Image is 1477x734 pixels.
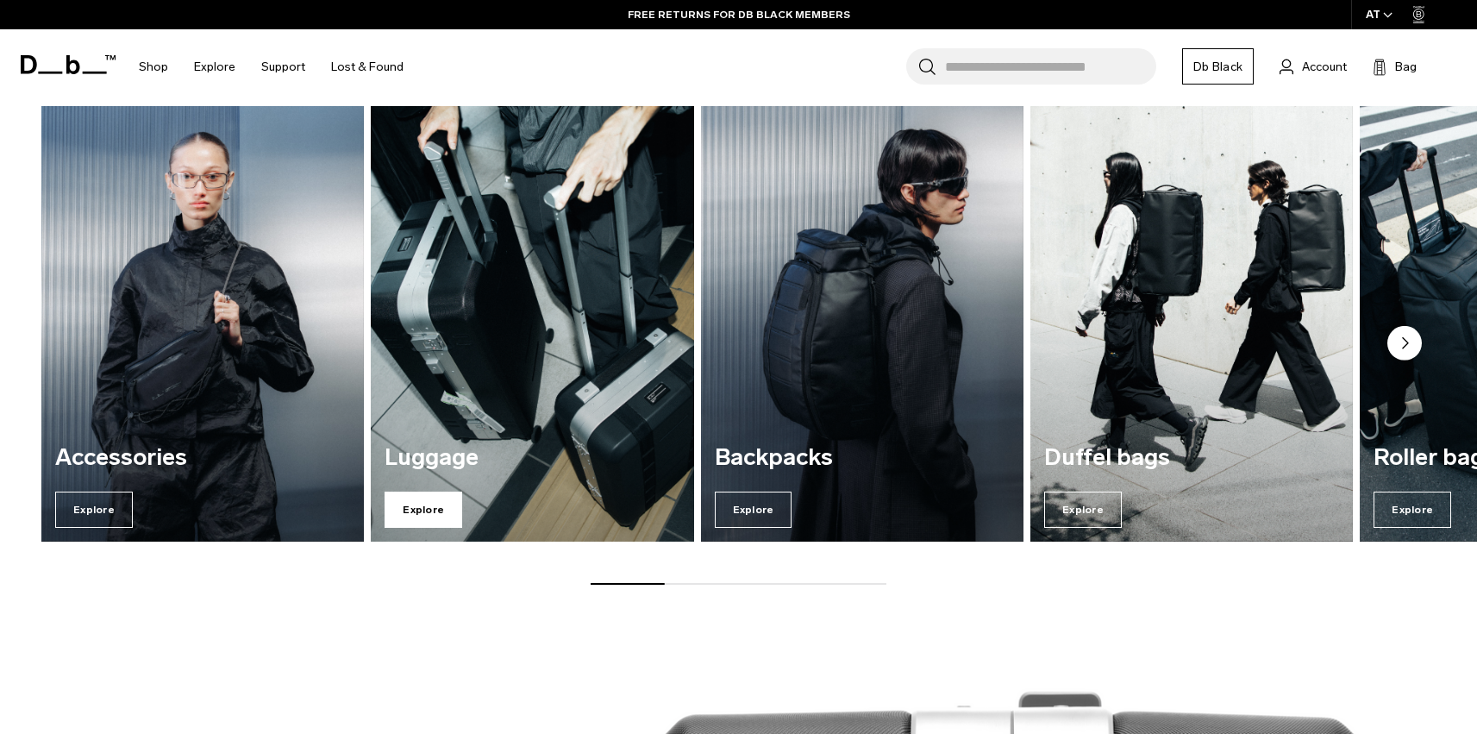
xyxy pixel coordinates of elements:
button: Bag [1373,56,1417,77]
span: Explore [385,492,462,528]
a: FREE RETURNS FOR DB BLACK MEMBERS [628,7,850,22]
span: Explore [55,492,133,528]
button: Next slide [1387,326,1422,364]
a: Backpacks Explore [701,106,1023,542]
span: Explore [715,492,792,528]
span: Account [1302,58,1347,76]
div: 4 / 7 [1030,106,1353,542]
a: Support [261,36,305,97]
span: Bag [1395,58,1417,76]
h3: Accessories [55,445,350,471]
span: Explore [1044,492,1122,528]
a: Lost & Found [331,36,404,97]
a: Explore [194,36,235,97]
span: Explore [1374,492,1451,528]
div: 1 / 7 [41,106,364,542]
h3: Backpacks [715,445,1010,471]
div: 2 / 7 [371,106,693,542]
div: 3 / 7 [701,106,1023,542]
a: Accessories Explore [41,106,364,542]
nav: Main Navigation [126,29,416,104]
h3: Luggage [385,445,679,471]
a: Account [1280,56,1347,77]
a: Db Black [1182,48,1254,85]
h3: Duffel bags [1044,445,1339,471]
a: Duffel bags Explore [1030,106,1353,542]
a: Luggage Explore [371,106,693,542]
a: Shop [139,36,168,97]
